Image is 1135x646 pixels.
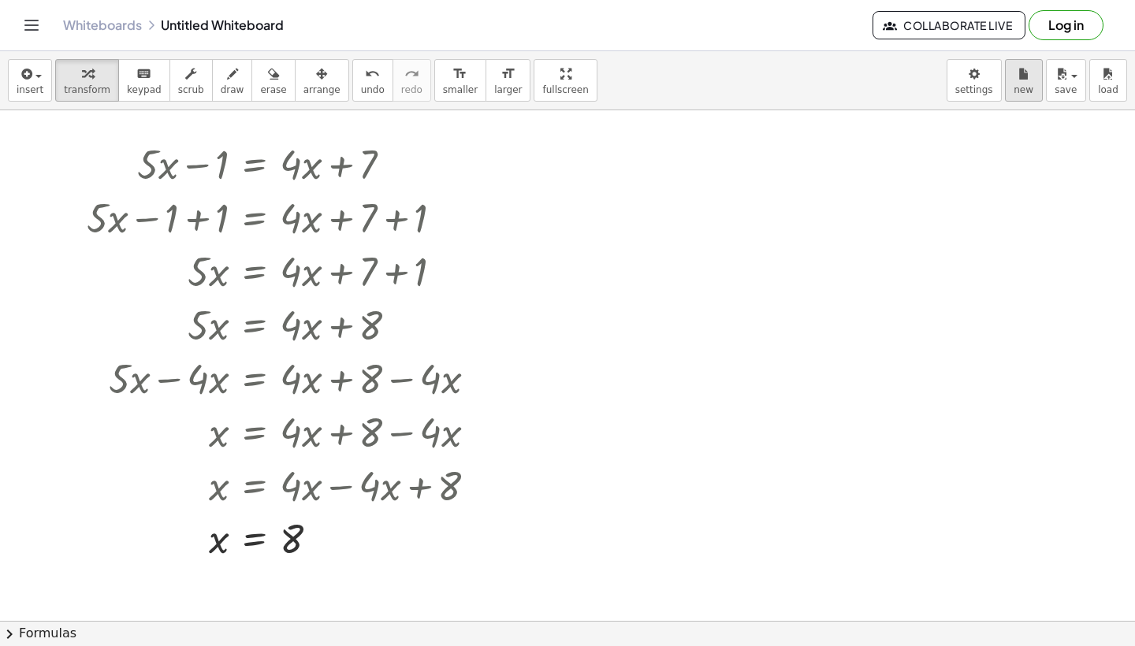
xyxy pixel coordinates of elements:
[947,59,1002,102] button: settings
[64,84,110,95] span: transform
[55,59,119,102] button: transform
[1098,84,1118,95] span: load
[136,65,151,84] i: keyboard
[352,59,393,102] button: undoundo
[8,59,52,102] button: insert
[1055,84,1077,95] span: save
[260,84,286,95] span: erase
[443,84,478,95] span: smaller
[401,84,422,95] span: redo
[303,84,340,95] span: arrange
[393,59,431,102] button: redoredo
[361,84,385,95] span: undo
[178,84,204,95] span: scrub
[212,59,253,102] button: draw
[221,84,244,95] span: draw
[501,65,515,84] i: format_size
[295,59,349,102] button: arrange
[1014,84,1033,95] span: new
[542,84,588,95] span: fullscreen
[404,65,419,84] i: redo
[1046,59,1086,102] button: save
[434,59,486,102] button: format_sizesmaller
[251,59,295,102] button: erase
[486,59,530,102] button: format_sizelarger
[873,11,1025,39] button: Collaborate Live
[955,84,993,95] span: settings
[365,65,380,84] i: undo
[494,84,522,95] span: larger
[1089,59,1127,102] button: load
[886,18,1012,32] span: Collaborate Live
[17,84,43,95] span: insert
[19,13,44,38] button: Toggle navigation
[452,65,467,84] i: format_size
[1005,59,1043,102] button: new
[1029,10,1103,40] button: Log in
[63,17,142,33] a: Whiteboards
[169,59,213,102] button: scrub
[534,59,597,102] button: fullscreen
[118,59,170,102] button: keyboardkeypad
[127,84,162,95] span: keypad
